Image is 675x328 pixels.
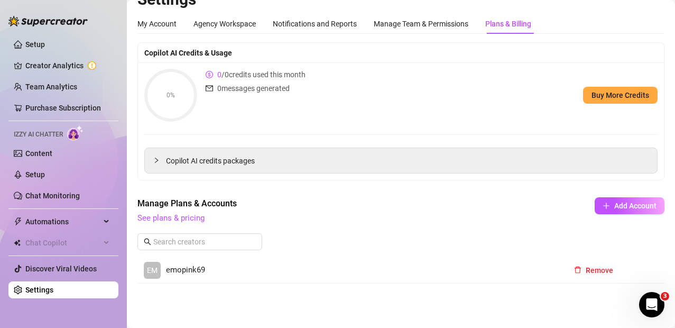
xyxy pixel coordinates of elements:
a: Purchase Subscription [25,104,101,112]
span: Copilot AI credits packages [166,155,649,167]
span: EM [147,265,158,276]
a: Team Analytics [25,83,77,91]
span: 0% [144,92,197,98]
span: Buy More Credits [591,91,649,99]
span: search [144,238,151,245]
a: EMemopink69 [144,262,307,279]
a: Setup [25,40,45,49]
div: My Account [137,18,177,30]
a: Content [25,149,52,158]
button: Buy More Credits [583,87,658,104]
span: Manage Plans & Accounts [137,197,523,210]
iframe: Intercom live chat [639,292,664,317]
div: Manage Team & Permissions [374,18,468,30]
a: Chat Monitoring [25,192,80,200]
a: Discover Viral Videos [25,265,97,273]
span: emopink69 [166,264,205,277]
span: Automations [25,213,100,230]
span: Add Account [614,202,656,210]
span: collapsed [153,157,160,163]
span: plus [603,202,610,209]
span: / 0 credits used this month [217,69,306,80]
button: Remove [566,262,622,279]
div: Copilot AI credits packages [145,148,657,173]
span: thunderbolt [14,217,22,226]
div: Copilot AI Credits & Usage [144,47,658,59]
span: dollar-circle [206,69,213,80]
button: Add Account [595,197,664,214]
span: Chat Copilot [25,234,100,251]
span: delete [574,266,581,274]
img: logo-BBDzfeDw.svg [8,16,88,26]
span: 0 [217,70,221,79]
div: Notifications and Reports [273,18,357,30]
input: Search creators [153,236,247,248]
a: See plans & pricing [137,213,205,223]
div: Plans & Billing [485,18,531,30]
span: Izzy AI Chatter [14,130,63,140]
div: Agency Workspace [193,18,256,30]
a: Creator Analytics exclamation-circle [25,57,110,74]
span: 0 messages generated [217,83,290,94]
img: AI Chatter [67,125,84,141]
a: Settings [25,286,53,294]
span: 3 [661,292,669,300]
span: mail [206,83,213,94]
img: Chat Copilot [14,239,21,247]
span: Remove [586,266,613,275]
a: Setup [25,170,45,179]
